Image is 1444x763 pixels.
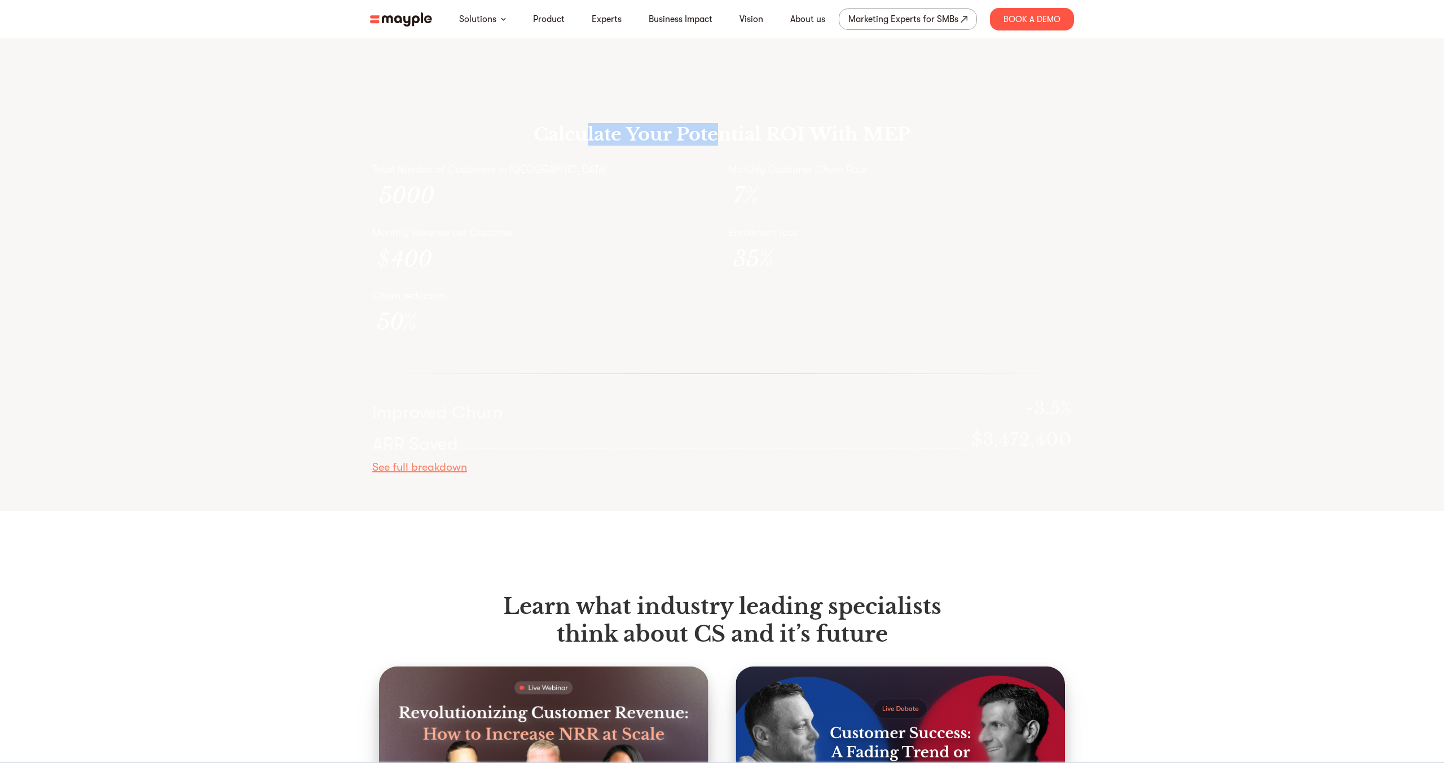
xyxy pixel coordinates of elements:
[372,401,503,424] div: Improved Churn
[790,12,825,26] a: About us
[592,12,622,26] a: Experts
[372,433,458,455] div: ARR Saved
[459,12,496,26] a: Solutions
[372,289,715,302] p: Churn reduction
[1034,397,1072,419] span: 3.5%
[534,123,910,146] h3: Calculate Your Potential ROI With MEP
[533,12,565,26] a: Product
[649,12,712,26] a: Business Impact
[501,17,506,21] img: arrow-down
[372,460,1072,475] div: See full breakdown
[503,593,941,648] h1: Learn what industry leading specialists think about CS and it’s future
[377,247,390,272] div: $
[839,8,977,30] a: Marketing Experts for SMBs
[990,8,1074,30] div: Book A Demo
[372,226,715,239] p: Monthly Revenue per Customer
[739,12,763,26] a: Vision
[729,163,1072,176] p: Monthly Customer Churn Rate
[729,226,1072,239] p: Enrollment rate
[1025,397,1072,419] p: -
[848,11,958,27] div: Marketing Experts for SMBs
[372,163,715,176] p: Total Number of Customers in [GEOGRAPHIC_DATA]
[370,12,432,27] img: mayple-logo
[971,428,1072,451] p: $3,472,400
